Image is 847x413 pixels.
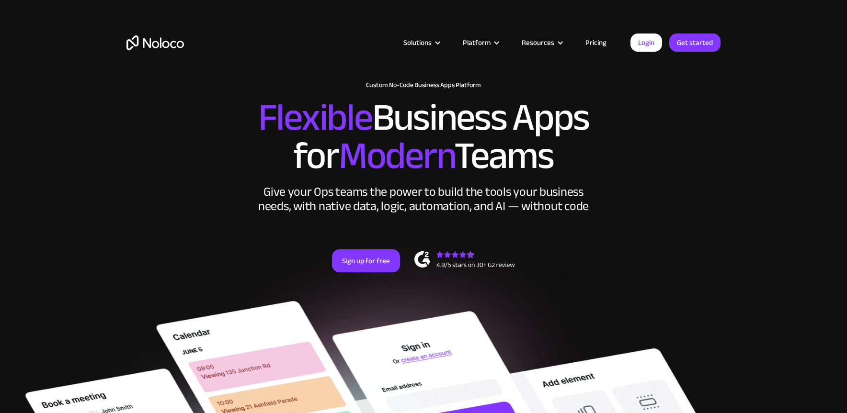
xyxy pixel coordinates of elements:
[403,36,432,49] div: Solutions
[332,249,400,272] a: Sign up for free
[463,36,491,49] div: Platform
[126,35,184,50] a: home
[669,33,721,52] a: Get started
[256,185,591,213] div: Give your Ops teams the power to build the tools your business needs, with native data, logic, au...
[510,36,573,49] div: Resources
[258,82,372,153] span: Flexible
[451,36,510,49] div: Platform
[522,36,554,49] div: Resources
[126,99,721,175] h2: Business Apps for Teams
[573,36,618,49] a: Pricing
[391,36,451,49] div: Solutions
[630,33,662,52] a: Login
[339,120,454,191] span: Modern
